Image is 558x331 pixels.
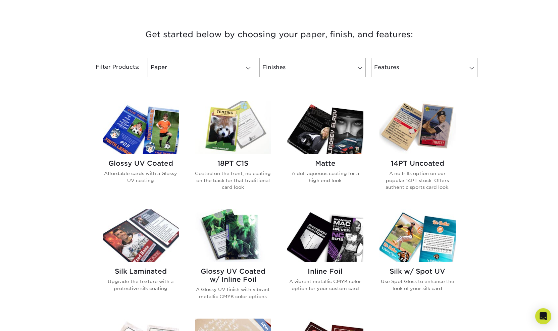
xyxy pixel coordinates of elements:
[379,267,456,275] h2: Silk w/ Spot UV
[195,286,271,300] p: A Glossy UV finish with vibrant metallic CMYK color options
[103,209,179,311] a: Silk Laminated Trading Cards Silk Laminated Upgrade the texture with a protective silk coating
[195,101,271,154] img: 18PT C1S Trading Cards
[103,267,179,275] h2: Silk Laminated
[379,170,456,190] p: A no frills option on our popular 14PT stock. Offers authentic sports card look.
[195,101,271,201] a: 18PT C1S Trading Cards 18PT C1S Coated on the front, no coating on the back for that traditional ...
[287,170,363,184] p: A dull aqueous coating for a high end look
[103,159,179,167] h2: Glossy UV Coated
[195,209,271,311] a: Glossy UV Coated w/ Inline Foil Trading Cards Glossy UV Coated w/ Inline Foil A Glossy UV finish ...
[103,101,179,154] img: Glossy UV Coated Trading Cards
[259,58,366,77] a: Finishes
[379,209,456,311] a: Silk w/ Spot UV Trading Cards Silk w/ Spot UV Use Spot Gloss to enhance the look of your silk card
[195,209,271,262] img: Glossy UV Coated w/ Inline Foil Trading Cards
[103,209,179,262] img: Silk Laminated Trading Cards
[287,278,363,292] p: A vibrant metallic CMYK color option for your custom card
[379,209,456,262] img: Silk w/ Spot UV Trading Cards
[103,101,179,201] a: Glossy UV Coated Trading Cards Glossy UV Coated Affordable cards with a Glossy UV coating
[379,101,456,154] img: 14PT Uncoated Trading Cards
[379,278,456,292] p: Use Spot Gloss to enhance the look of your silk card
[287,267,363,275] h2: Inline Foil
[83,19,475,50] h3: Get started below by choosing your paper, finish, and features:
[371,58,477,77] a: Features
[379,101,456,201] a: 14PT Uncoated Trading Cards 14PT Uncoated A no frills option on our popular 14PT stock. Offers au...
[287,159,363,167] h2: Matte
[195,170,271,190] p: Coated on the front, no coating on the back for that traditional card look
[287,209,363,311] a: Inline Foil Trading Cards Inline Foil A vibrant metallic CMYK color option for your custom card
[195,159,271,167] h2: 18PT C1S
[148,58,254,77] a: Paper
[379,159,456,167] h2: 14PT Uncoated
[103,170,179,184] p: Affordable cards with a Glossy UV coating
[103,278,179,292] p: Upgrade the texture with a protective silk coating
[78,58,145,77] div: Filter Products:
[287,101,363,154] img: Matte Trading Cards
[535,308,551,324] div: Open Intercom Messenger
[195,267,271,283] h2: Glossy UV Coated w/ Inline Foil
[287,209,363,262] img: Inline Foil Trading Cards
[287,101,363,201] a: Matte Trading Cards Matte A dull aqueous coating for a high end look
